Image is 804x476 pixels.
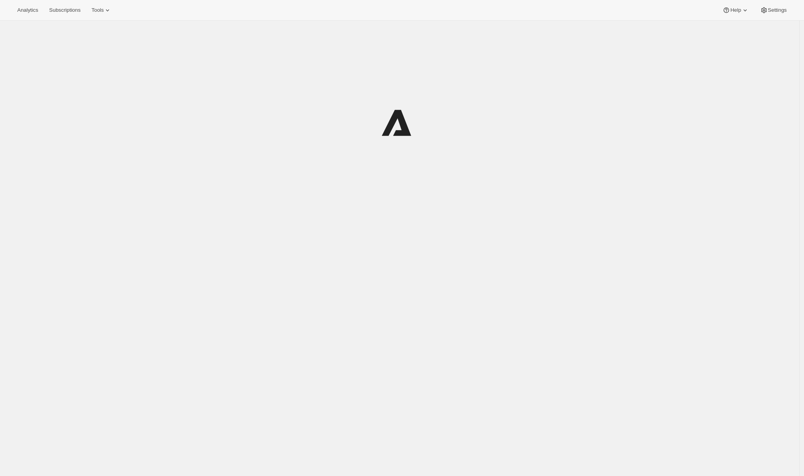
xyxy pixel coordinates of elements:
[17,7,38,13] span: Analytics
[755,5,791,16] button: Settings
[730,7,741,13] span: Help
[768,7,787,13] span: Settings
[13,5,43,16] button: Analytics
[44,5,85,16] button: Subscriptions
[718,5,753,16] button: Help
[49,7,80,13] span: Subscriptions
[87,5,116,16] button: Tools
[91,7,104,13] span: Tools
